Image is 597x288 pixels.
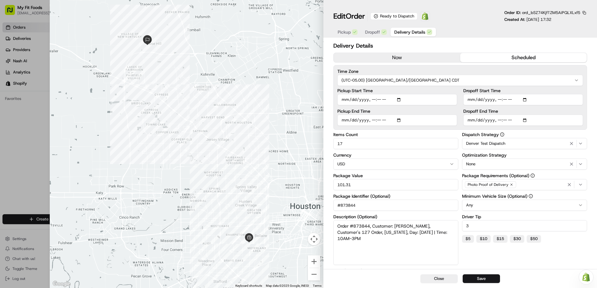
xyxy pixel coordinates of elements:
p: Welcome 👋 [6,25,113,35]
span: ord_bSZ74KjfTZM5AiPQLXLxf5 [522,10,580,15]
input: Clear [16,40,103,47]
textarea: Order #873844, Customer: [PERSON_NAME], Customer's 127 Order, [US_STATE], Day: [DATE] | Time: 10A... [333,220,458,265]
button: Photo Proof of Delivery [462,179,587,190]
label: Optimization Strategy [462,153,587,157]
a: 💻API Documentation [50,88,102,99]
img: Shopify [421,12,429,20]
div: Ready to Dispatch [370,12,418,20]
h1: Edit [333,11,365,21]
span: Order [346,11,365,21]
span: Dropoff [365,29,380,35]
span: [DATE] 17:32 [526,17,551,22]
label: Package Identifier (Optional) [333,194,458,198]
label: Package Value [333,173,458,178]
label: Time Zone [337,69,583,73]
button: Close [420,274,458,283]
button: $50 [527,235,541,243]
label: Minimum Vehicle Size (Optional) [462,194,587,198]
label: Dispatch Strategy [462,132,587,137]
span: Pickup [338,29,351,35]
button: Save [463,274,500,283]
label: Currency [333,153,458,157]
button: Minimum Vehicle Size (Optional) [529,194,533,198]
span: Pylon [62,106,75,110]
button: now [334,53,460,62]
input: Enter package value [333,179,458,190]
label: Driver Tip [462,215,587,219]
img: Google [51,280,72,288]
span: API Documentation [59,90,100,97]
input: Enter package identifier [333,200,458,211]
img: 1736555255976-a54dd68f-1ca7-489b-9aae-adbdc363a1c4 [6,59,17,71]
a: Shopify [420,11,430,21]
span: Delivery Details [394,29,425,35]
div: 📗 [6,91,11,96]
button: Keyboard shortcuts [235,284,262,288]
a: Powered byPylon [44,105,75,110]
span: None [466,161,475,167]
button: scheduled [460,53,587,62]
button: Zoom in [308,255,320,268]
button: Denver Test Dispatch [462,138,587,149]
label: Dropoff Start Time [463,88,583,93]
div: We're available if you need us! [21,66,79,71]
h2: Delivery Details [333,41,587,50]
p: Created At: [504,17,551,22]
button: None [462,158,587,170]
span: Knowledge Base [12,90,48,97]
button: Dispatch Strategy [500,132,504,137]
label: Description (Optional) [333,215,458,219]
button: $30 [510,235,524,243]
a: Terms (opens in new tab) [313,284,322,287]
label: Dropoff End Time [463,109,583,113]
span: Map data ©2025 Google, INEGI [266,284,309,287]
input: Enter driver tip [462,220,587,231]
input: Enter items count [333,138,458,149]
button: Zoom out [308,268,320,281]
p: Order ID: [504,10,580,16]
label: Tags (optional) [333,269,458,273]
label: Pickup Start Time [337,88,457,93]
button: Start new chat [106,61,113,69]
a: 📗Knowledge Base [4,88,50,99]
a: Open this area in Google Maps (opens a new window) [51,280,72,288]
img: Nash [6,6,19,19]
button: $10 [476,235,491,243]
button: Map camera controls [308,233,320,245]
label: Package Requirements (Optional) [462,173,587,178]
span: Photo Proof of Delivery [468,182,508,187]
button: $5 [462,235,474,243]
button: Package Requirements (Optional) [530,173,535,178]
div: Start new chat [21,59,102,66]
button: $15 [493,235,507,243]
div: 💻 [53,91,58,96]
label: Pickup End Time [337,109,457,113]
span: Denver Test Dispatch [466,141,505,146]
label: Items Count [333,132,458,137]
